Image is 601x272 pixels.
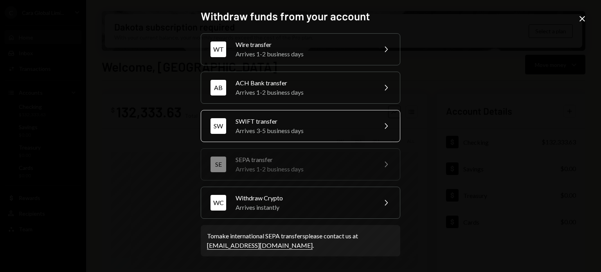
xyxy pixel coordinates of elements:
[207,231,394,250] div: To make international SEPA transfers please contact us at .
[236,49,372,59] div: Arrives 1-2 business days
[201,9,400,24] h2: Withdraw funds from your account
[236,203,372,212] div: Arrives instantly
[207,241,313,250] a: [EMAIL_ADDRESS][DOMAIN_NAME]
[211,157,226,172] div: SE
[201,33,400,65] button: WTWire transferArrives 1-2 business days
[236,126,372,135] div: Arrives 3-5 business days
[236,155,372,164] div: SEPA transfer
[201,187,400,219] button: WCWithdraw CryptoArrives instantly
[211,80,226,95] div: AB
[236,78,372,88] div: ACH Bank transfer
[236,193,372,203] div: Withdraw Crypto
[201,110,400,142] button: SWSWIFT transferArrives 3-5 business days
[201,72,400,104] button: ABACH Bank transferArrives 1-2 business days
[236,40,372,49] div: Wire transfer
[211,195,226,211] div: WC
[236,117,372,126] div: SWIFT transfer
[236,164,372,174] div: Arrives 1-2 business days
[211,118,226,134] div: SW
[211,41,226,57] div: WT
[236,88,372,97] div: Arrives 1-2 business days
[201,148,400,180] button: SESEPA transferArrives 1-2 business days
